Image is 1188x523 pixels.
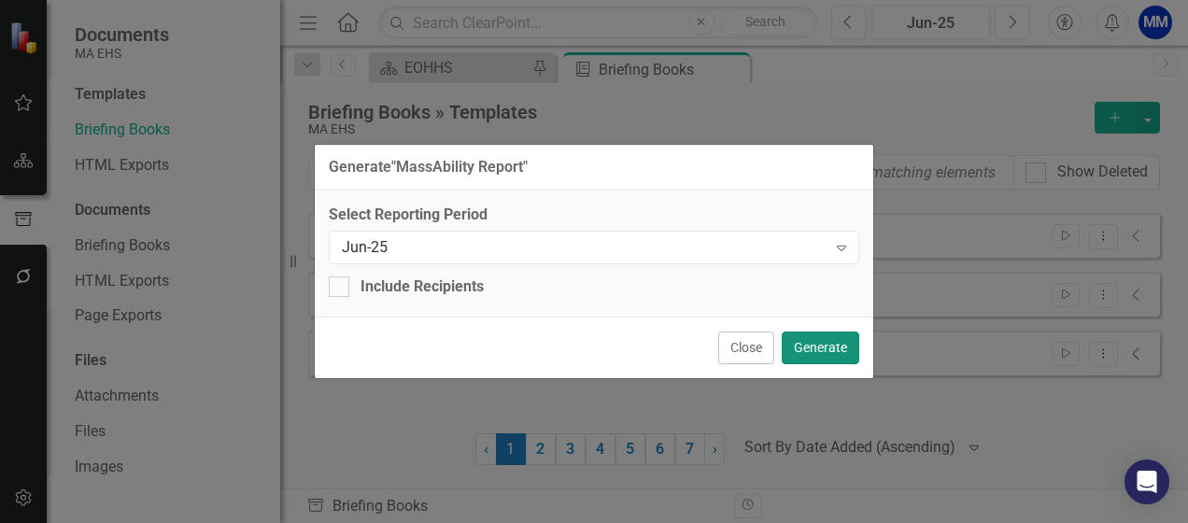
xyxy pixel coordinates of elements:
label: Select Reporting Period [329,205,859,226]
button: Generate [782,332,859,364]
button: Close [718,332,774,364]
div: Generate " MassAbility Report " [329,159,528,176]
div: Open Intercom Messenger [1124,459,1169,504]
div: Jun-25 [342,236,827,258]
div: Include Recipients [361,276,484,298]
